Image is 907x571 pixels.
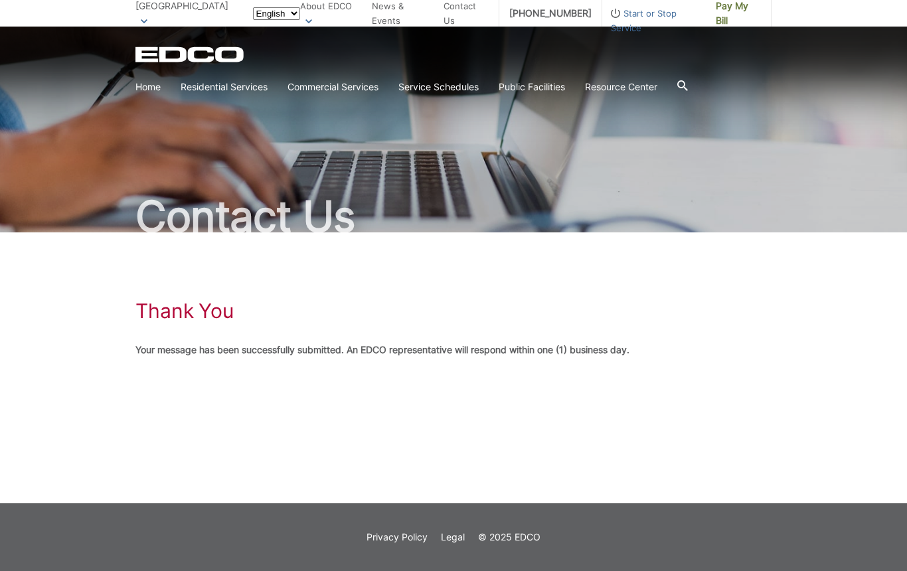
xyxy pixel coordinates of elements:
[478,530,540,544] p: © 2025 EDCO
[181,80,268,94] a: Residential Services
[135,80,161,94] a: Home
[441,530,465,544] a: Legal
[398,80,479,94] a: Service Schedules
[288,80,378,94] a: Commercial Services
[135,299,234,323] h1: Thank You
[367,530,428,544] a: Privacy Policy
[135,195,772,238] h2: Contact Us
[135,344,629,355] strong: Your message has been successfully submitted. An EDCO representative will respond within one (1) ...
[253,7,300,20] select: Select a language
[135,46,246,62] a: EDCD logo. Return to the homepage.
[585,80,657,94] a: Resource Center
[499,80,565,94] a: Public Facilities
